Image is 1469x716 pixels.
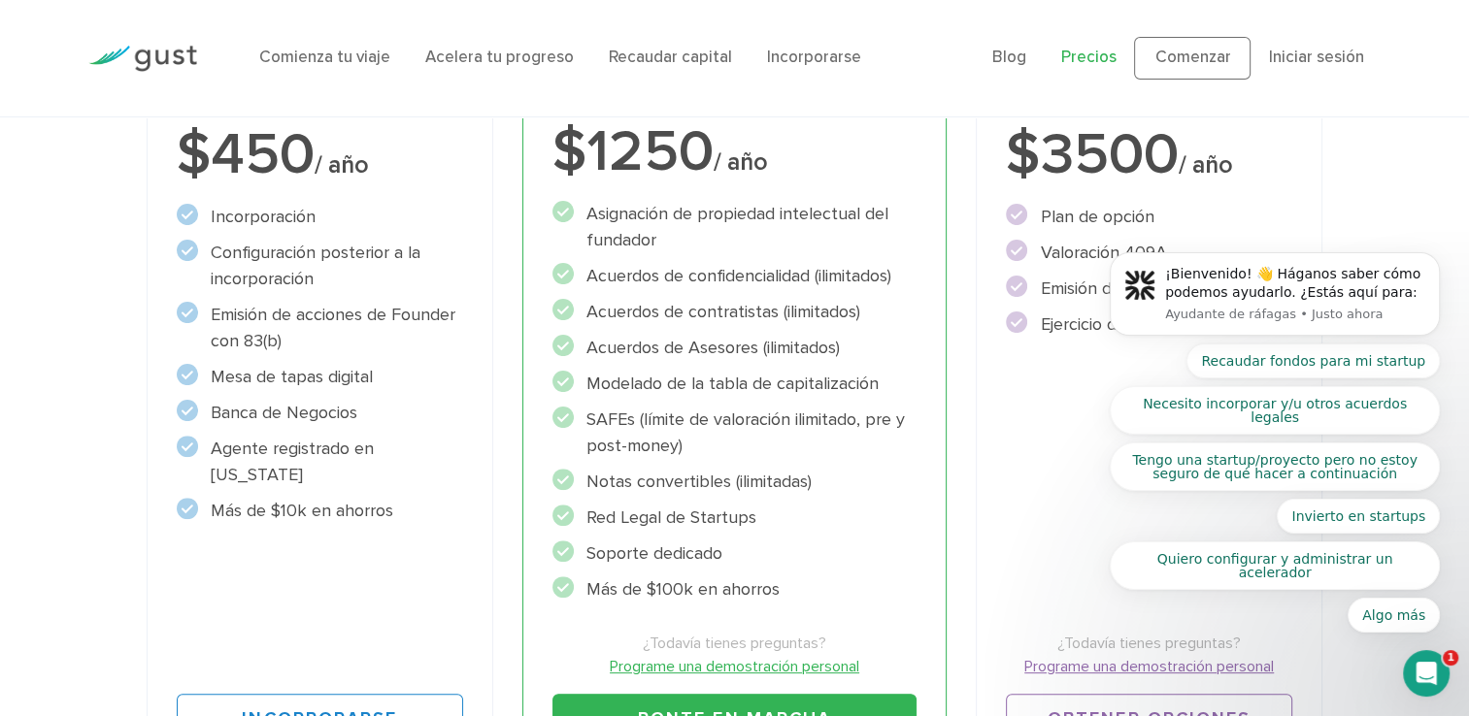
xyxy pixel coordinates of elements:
[1040,207,1153,227] font: Plan de opción
[767,48,861,67] a: Incorporarse
[1040,243,1166,263] font: Valoración 409A
[552,632,918,655] span: ¿Todavía tienes preguntas?
[1443,650,1458,666] span: 1
[586,579,780,600] font: Más de $100k en ahorros
[177,126,462,184] div: $450
[425,48,574,67] a: Acelera tu progreso
[211,207,316,227] font: Incorporación
[1006,126,1291,184] div: $3500
[586,266,891,286] font: Acuerdos de confidencialidad (ilimitados)
[211,501,393,521] font: Más de $10k en ahorros
[211,305,455,351] font: Emisión de acciones de Founder con 83(b)
[586,338,840,358] font: Acuerdos de Asesores (ilimitados)
[552,123,918,181] div: $1250
[1006,632,1291,655] span: ¿Todavía tienes preguntas?
[586,507,756,528] font: Red Legal de Startups
[1061,48,1117,67] a: Precios
[1403,650,1450,697] iframe: Intercom live chat
[586,543,722,564] font: Soporte dedicado
[586,204,888,250] font: Asignación de propiedad intelectual del fundador
[586,472,812,492] font: Notas convertibles (ilimitadas)
[586,302,860,322] font: Acuerdos de contratistas (ilimitados)
[211,243,420,289] font: Configuración posterior a la incorporación
[586,374,879,394] font: Modelado de la tabla de capitalización
[211,439,374,485] font: Agente registrado en [US_STATE]
[315,150,369,179] span: / año
[211,367,373,387] font: Mesa de tapas digital
[259,48,390,67] a: Comienza tu viaje
[552,655,918,678] a: Programe una demostración personal
[714,147,768,177] span: / año
[88,46,197,72] img: Logotipo de Gust
[211,403,357,423] font: Banca de Negocios
[586,409,905,456] font: SAFEs (límite de valoración ilimitado, pre y post-money)
[1040,314,1182,335] font: Ejercicio de opción
[1006,655,1291,678] a: Programe una demostración personal
[992,48,1026,67] a: Blog
[1040,278,1194,299] font: Emisión de opciones
[609,48,732,67] a: Recaudar capital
